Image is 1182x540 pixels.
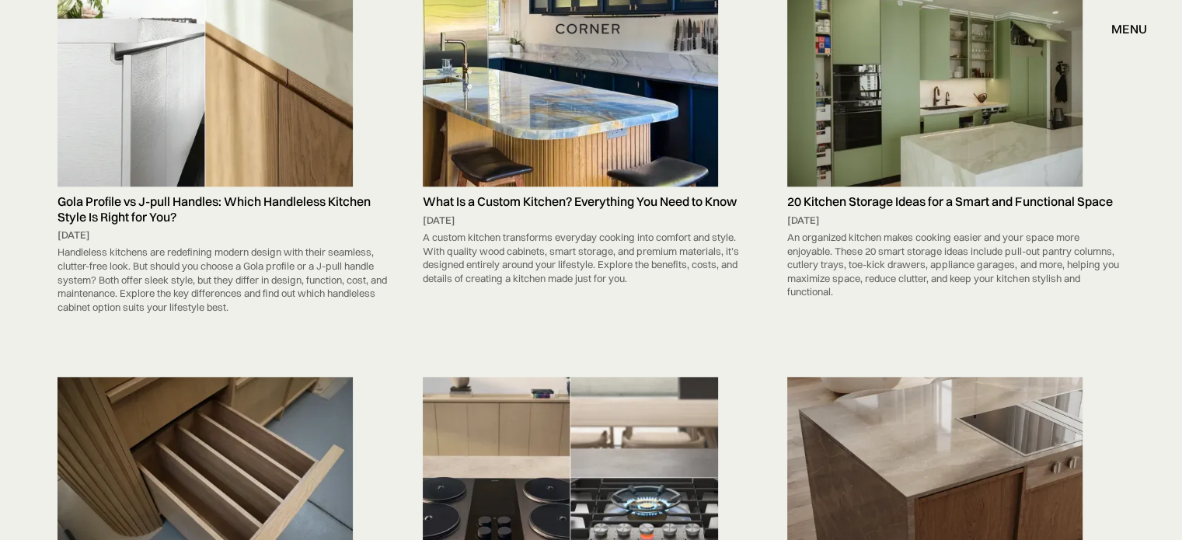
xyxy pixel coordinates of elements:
[58,194,395,224] h5: Gola Profile vs J-pull Handles: Which Handleless Kitchen Style Is Right for You?
[423,214,760,228] div: [DATE]
[58,242,395,318] div: Handleless kitchens are redefining modern design with their seamless, clutter-free look. But shou...
[787,214,1124,228] div: [DATE]
[1111,23,1147,35] div: menu
[550,19,631,39] a: home
[58,228,395,242] div: [DATE]
[1096,16,1147,42] div: menu
[787,194,1124,209] h5: 20 Kitchen Storage Ideas for a Smart and Functional Space
[423,227,760,289] div: A custom kitchen transforms everyday cooking into comfort and style. With quality wood cabinets, ...
[423,194,760,209] h5: What Is a Custom Kitchen? Everything You Need to Know
[787,227,1124,303] div: An organized kitchen makes cooking easier and your space more enjoyable. These 20 smart storage i...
